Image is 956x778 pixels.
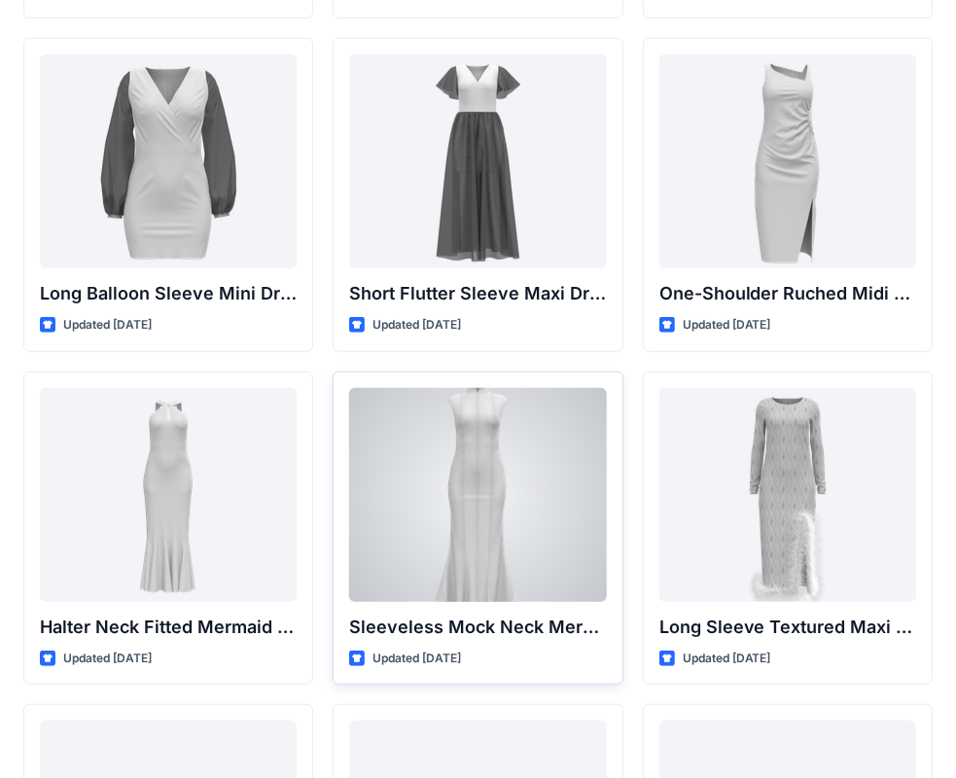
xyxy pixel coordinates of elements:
[659,614,916,641] p: Long Sleeve Textured Maxi Dress with Feather Hem
[63,649,152,669] p: Updated [DATE]
[40,280,297,307] p: Long Balloon Sleeve Mini Dress with Wrap Bodice
[372,315,461,336] p: Updated [DATE]
[683,649,771,669] p: Updated [DATE]
[40,614,297,641] p: Halter Neck Fitted Mermaid Gown with Keyhole Detail
[659,388,916,602] a: Long Sleeve Textured Maxi Dress with Feather Hem
[349,388,606,602] a: Sleeveless Mock Neck Mermaid Gown
[349,614,606,641] p: Sleeveless Mock Neck Mermaid Gown
[40,54,297,268] a: Long Balloon Sleeve Mini Dress with Wrap Bodice
[659,280,916,307] p: One-Shoulder Ruched Midi Dress with Slit
[40,388,297,602] a: Halter Neck Fitted Mermaid Gown with Keyhole Detail
[349,280,606,307] p: Short Flutter Sleeve Maxi Dress with Contrast [PERSON_NAME] and [PERSON_NAME]
[659,54,916,268] a: One-Shoulder Ruched Midi Dress with Slit
[372,649,461,669] p: Updated [DATE]
[63,315,152,336] p: Updated [DATE]
[683,315,771,336] p: Updated [DATE]
[349,54,606,268] a: Short Flutter Sleeve Maxi Dress with Contrast Bodice and Sheer Overlay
